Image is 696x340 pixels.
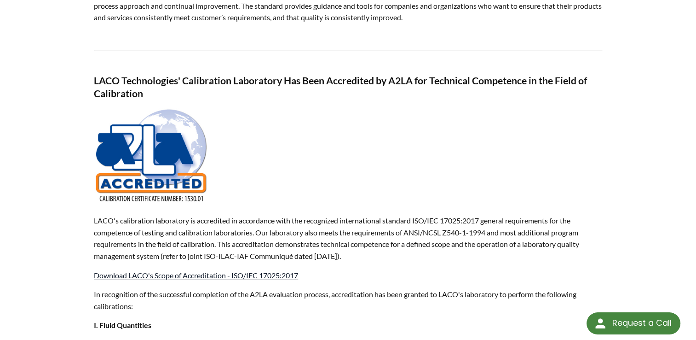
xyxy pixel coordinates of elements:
strong: I. Fluid Quantities [94,321,151,329]
p: LACO's calibration laboratory is accredited in accordance with the recognized international stand... [94,215,602,262]
div: Request a Call [587,312,680,334]
img: A2LA-ISO 17025 - LACO Technologies [94,108,209,205]
div: Request a Call [612,312,671,334]
h3: LACO Technologies' Calibration Laboratory Has Been Accredited by A2LA for Technical Competence in... [94,75,602,100]
img: round button [593,316,608,331]
p: In recognition of the successful completion of the A2LA evaluation process, accreditation has bee... [94,288,602,312]
a: Download LACO's Scope of Accreditation - ISO/IEC 17025:2017 [94,271,298,280]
